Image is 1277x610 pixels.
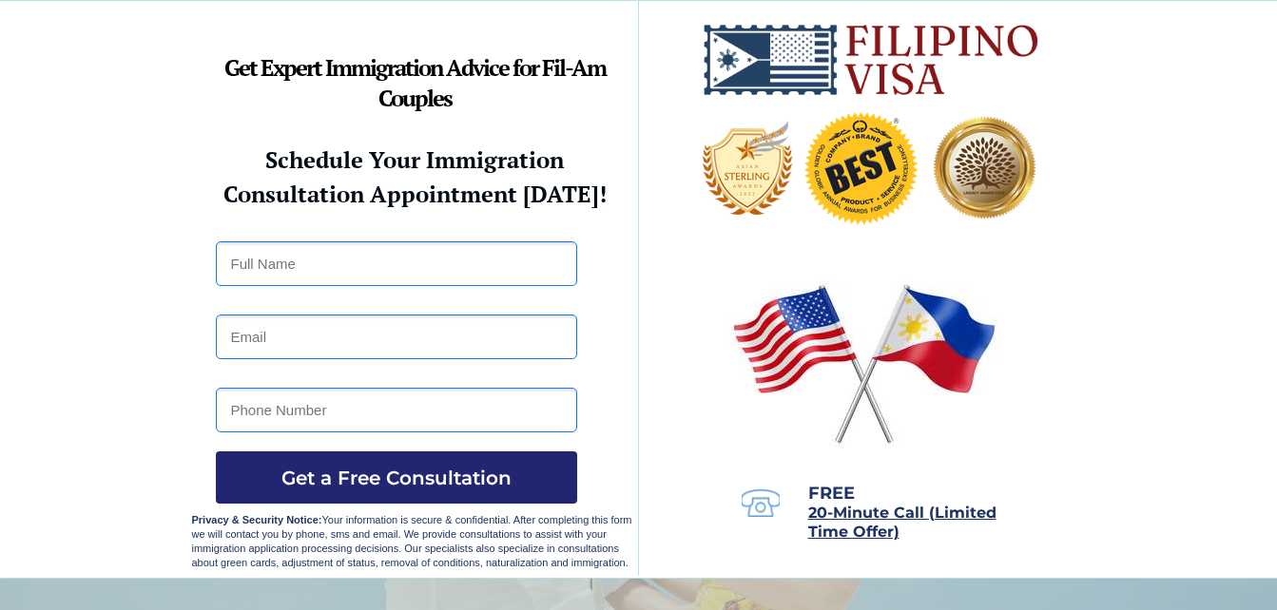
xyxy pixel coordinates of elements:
[192,514,322,525] strong: Privacy & Security Notice:
[192,514,632,568] span: Your information is secure & confidential. After completing this form we will contact you by phon...
[216,451,577,504] button: Get a Free Consultation
[224,52,606,113] strong: Get Expert Immigration Advice for Fil-Am Couples
[216,241,577,286] input: Full Name
[216,315,577,359] input: Email
[265,144,564,175] strong: Schedule Your Immigration
[223,179,607,209] strong: Consultation Appointment [DATE]!
[808,505,996,540] a: 20-Minute Call (Limited Time Offer)
[808,483,855,504] span: FREE
[808,504,996,541] span: 20-Minute Call (Limited Time Offer)
[216,388,577,432] input: Phone Number
[216,467,577,489] span: Get a Free Consultation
